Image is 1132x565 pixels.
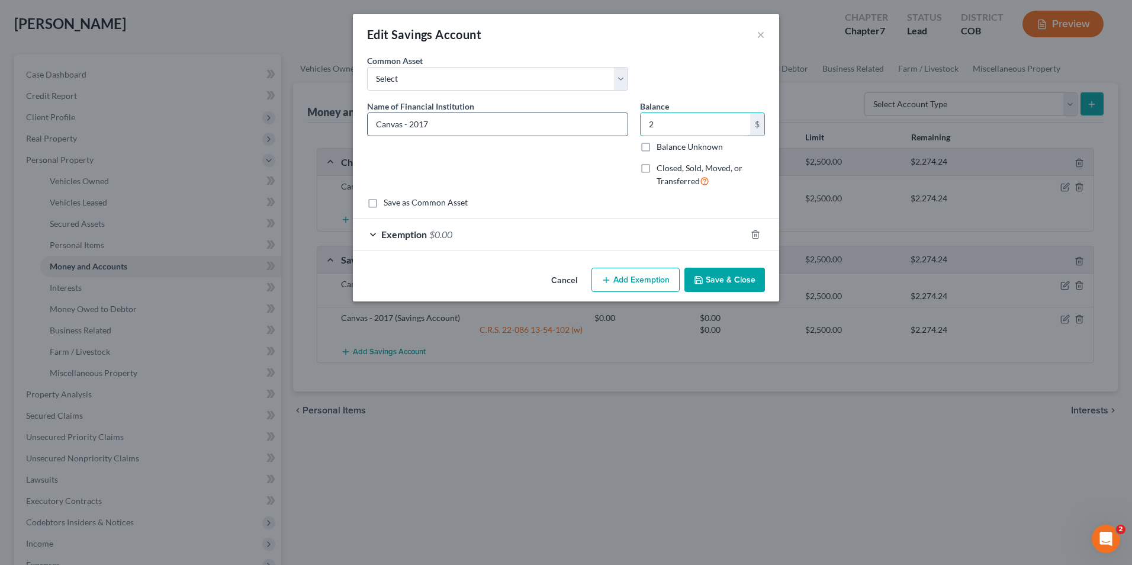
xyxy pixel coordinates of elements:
[757,27,765,41] button: ×
[640,100,669,113] label: Balance
[657,163,742,186] span: Closed, Sold, Moved, or Transferred
[368,113,628,136] input: Enter name...
[591,268,680,293] button: Add Exemption
[1116,525,1125,534] span: 2
[381,229,427,240] span: Exemption
[542,269,587,293] button: Cancel
[367,26,481,43] div: Edit Savings Account
[657,141,723,153] label: Balance Unknown
[641,113,750,136] input: 0.00
[367,101,474,111] span: Name of Financial Institution
[684,268,765,293] button: Save & Close
[750,113,764,136] div: $
[429,229,452,240] span: $0.00
[1092,525,1120,553] iframe: Intercom live chat
[384,197,468,208] label: Save as Common Asset
[367,54,423,67] label: Common Asset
